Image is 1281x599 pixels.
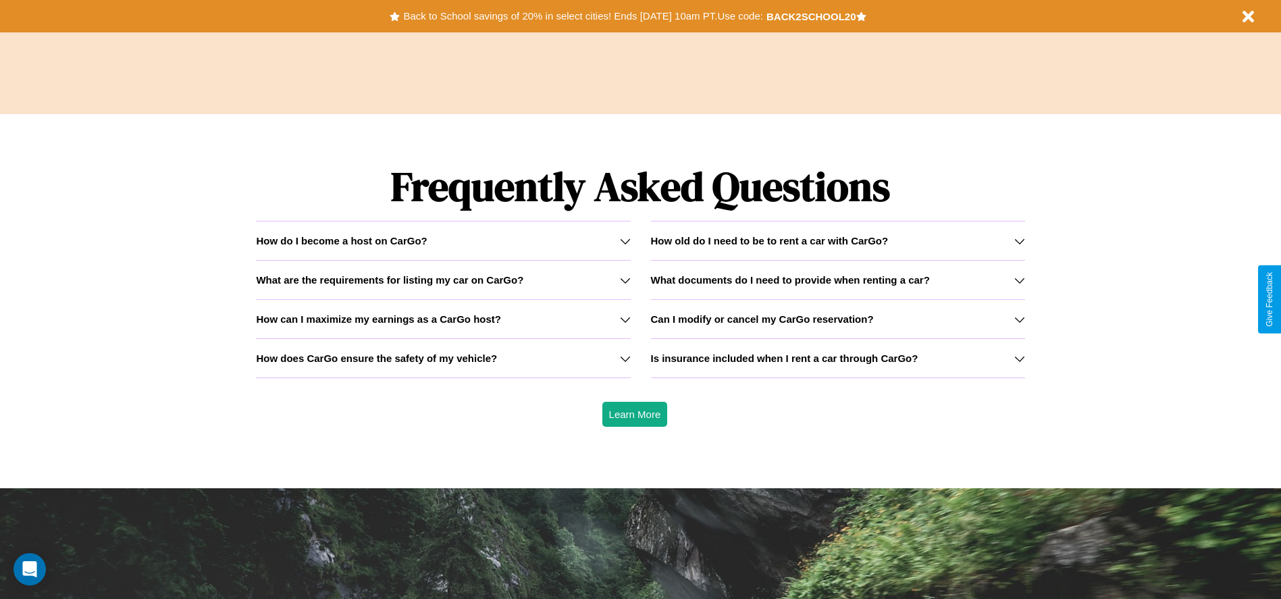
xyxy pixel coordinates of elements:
[400,7,766,26] button: Back to School savings of 20% in select cities! Ends [DATE] 10am PT.Use code:
[651,235,889,246] h3: How old do I need to be to rent a car with CarGo?
[256,274,523,286] h3: What are the requirements for listing my car on CarGo?
[256,353,497,364] h3: How does CarGo ensure the safety of my vehicle?
[14,553,46,585] div: Open Intercom Messenger
[256,235,427,246] h3: How do I become a host on CarGo?
[766,11,856,22] b: BACK2SCHOOL20
[256,313,501,325] h3: How can I maximize my earnings as a CarGo host?
[1265,272,1274,327] div: Give Feedback
[602,402,668,427] button: Learn More
[651,313,874,325] h3: Can I modify or cancel my CarGo reservation?
[651,274,930,286] h3: What documents do I need to provide when renting a car?
[651,353,918,364] h3: Is insurance included when I rent a car through CarGo?
[256,152,1024,221] h1: Frequently Asked Questions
